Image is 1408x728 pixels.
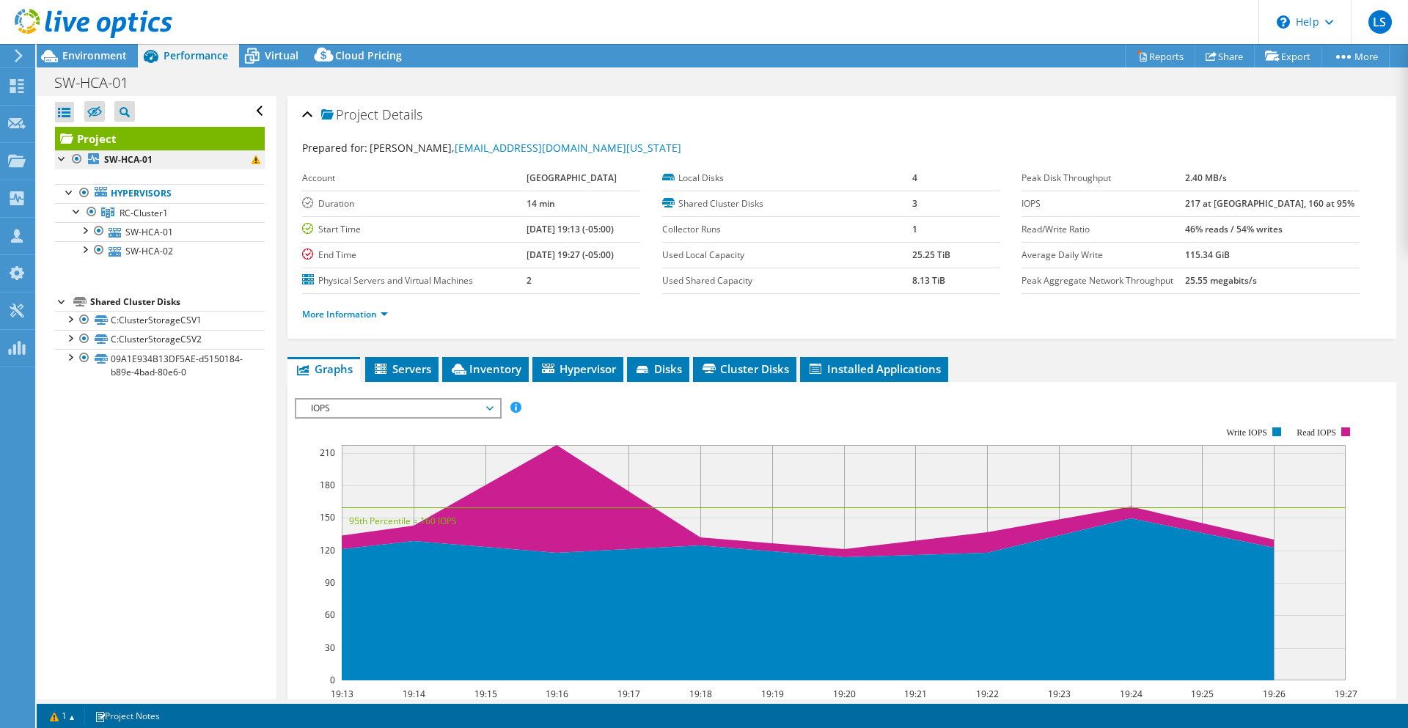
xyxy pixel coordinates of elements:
a: C:ClusterStorageCSV2 [55,330,265,349]
label: Start Time [302,222,527,237]
b: SW-HCA-01 [104,153,153,166]
a: Project Notes [84,707,170,725]
text: 95th Percentile = 160 IOPS [349,515,457,527]
text: 19:14 [403,688,425,700]
label: End Time [302,248,527,262]
a: SW-HCA-01 [55,222,265,241]
a: SW-HCA-01 [55,150,265,169]
span: LS [1368,10,1392,34]
text: 19:23 [1048,688,1071,700]
b: 3 [912,197,917,210]
span: Installed Applications [807,361,941,376]
label: Peak Disk Throughput [1022,171,1185,185]
span: Hypervisor [540,361,616,376]
h1: SW-HCA-01 [48,75,151,91]
label: Account [302,171,527,185]
b: 4 [912,172,917,184]
text: 19:13 [331,688,353,700]
text: 19:25 [1191,688,1214,700]
label: Read/Write Ratio [1022,222,1185,237]
a: More [1321,45,1390,67]
span: Cluster Disks [700,361,789,376]
a: Project [55,127,265,150]
span: Environment [62,48,127,62]
a: [EMAIL_ADDRESS][DOMAIN_NAME][US_STATE] [455,141,681,155]
span: [PERSON_NAME], [370,141,681,155]
b: 8.13 TiB [912,274,945,287]
label: Used Shared Capacity [662,273,912,288]
text: Write IOPS [1226,427,1267,438]
label: Shared Cluster Disks [662,196,912,211]
span: Details [382,106,422,123]
div: Shared Cluster Disks [90,293,265,311]
text: 19:17 [617,688,640,700]
text: 19:21 [904,688,927,700]
a: RC-Cluster1 [55,203,265,222]
b: [DATE] 19:27 (-05:00) [527,249,614,261]
b: 115.34 GiB [1185,249,1230,261]
span: Project [321,108,378,122]
span: Servers [373,361,431,376]
text: 19:27 [1335,688,1357,700]
text: 60 [325,608,335,621]
text: 210 [320,446,335,459]
b: 217 at [GEOGRAPHIC_DATA], 160 at 95% [1185,197,1354,210]
text: Read IOPS [1297,427,1337,438]
text: 19:20 [833,688,856,700]
a: 1 [40,707,85,725]
svg: \n [1277,15,1290,29]
span: RC-Cluster1 [120,207,168,219]
a: SW-HCA-02 [55,241,265,260]
a: Hypervisors [55,184,265,203]
b: [DATE] 19:13 (-05:00) [527,223,614,235]
span: IOPS [304,400,492,417]
text: 19:26 [1263,688,1286,700]
text: 180 [320,479,335,491]
b: 25.55 megabits/s [1185,274,1257,287]
text: 19:19 [761,688,784,700]
label: Duration [302,196,527,211]
span: Disks [634,361,682,376]
text: 19:24 [1120,688,1143,700]
b: 2.40 MB/s [1185,172,1227,184]
span: Inventory [450,361,521,376]
b: 14 min [527,197,555,210]
a: 09A1E934B13DF5AE-d5150184-b89e-4bad-80e6-0 [55,349,265,381]
label: Local Disks [662,171,912,185]
b: 46% reads / 54% writes [1185,223,1283,235]
text: 19:22 [976,688,999,700]
b: 1 [912,223,917,235]
text: 150 [320,511,335,523]
label: Physical Servers and Virtual Machines [302,273,527,288]
a: Share [1195,45,1255,67]
b: 25.25 TiB [912,249,950,261]
span: Virtual [265,48,298,62]
label: Average Daily Write [1022,248,1185,262]
text: 90 [325,576,335,589]
text: 19:15 [474,688,497,700]
label: Used Local Capacity [662,248,912,262]
text: 0 [330,674,335,686]
a: More Information [302,308,388,320]
b: [GEOGRAPHIC_DATA] [527,172,617,184]
a: C:ClusterStorageCSV1 [55,311,265,330]
label: Peak Aggregate Network Throughput [1022,273,1185,288]
a: Reports [1125,45,1195,67]
label: Collector Runs [662,222,912,237]
b: 2 [527,274,532,287]
span: Graphs [295,361,353,376]
a: Export [1254,45,1322,67]
text: 19:16 [546,688,568,700]
span: Cloud Pricing [335,48,402,62]
text: 120 [320,544,335,556]
label: IOPS [1022,196,1185,211]
label: Prepared for: [302,141,367,155]
span: Performance [164,48,228,62]
text: 19:18 [689,688,712,700]
text: 30 [325,641,335,654]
